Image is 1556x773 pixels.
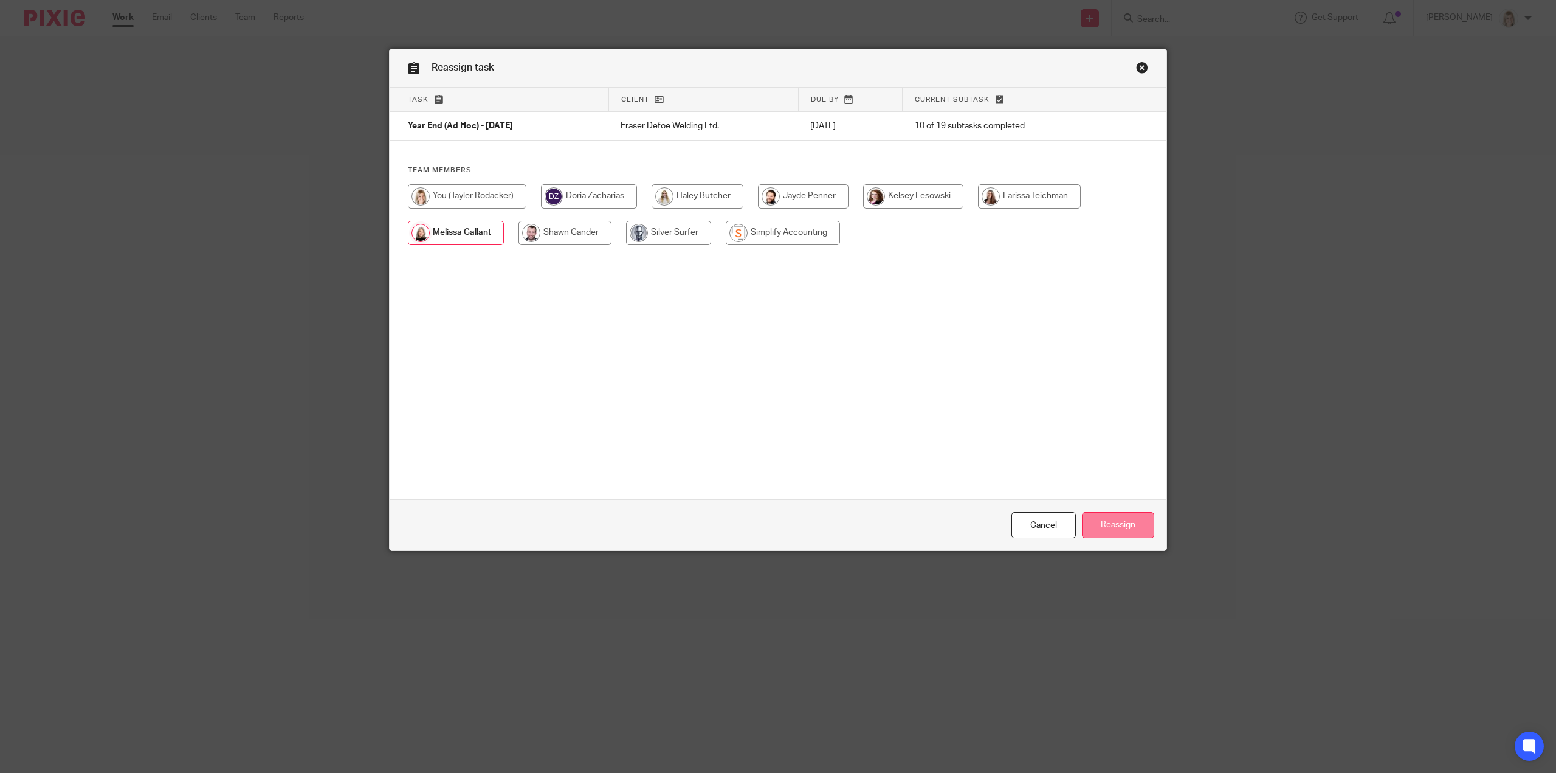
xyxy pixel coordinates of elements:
p: [DATE] [810,120,890,132]
span: Due by [811,96,839,103]
td: 10 of 19 subtasks completed [903,112,1110,141]
span: Reassign task [432,63,494,72]
a: Close this dialog window [1011,512,1076,538]
p: Fraser Defoe Welding Ltd. [621,120,786,132]
span: Client [621,96,649,103]
span: Year End (Ad Hoc) - [DATE] [408,122,513,131]
span: Task [408,96,429,103]
span: Current subtask [915,96,990,103]
h4: Team members [408,165,1148,175]
a: Close this dialog window [1136,61,1148,78]
input: Reassign [1082,512,1154,538]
